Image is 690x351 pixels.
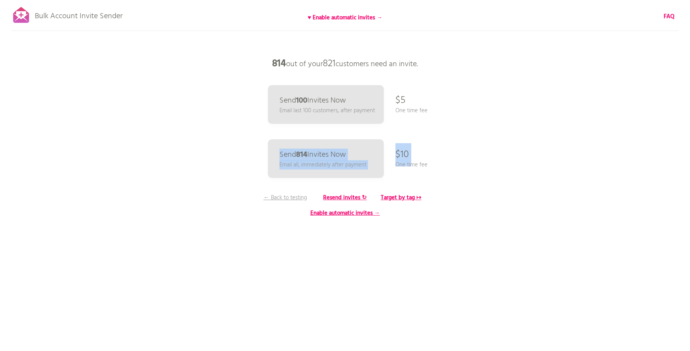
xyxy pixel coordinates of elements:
p: One time fee [395,106,428,115]
p: Email all, immediately after payment [279,161,366,169]
b: Enable automatic invites → [310,209,380,218]
b: 100 [296,94,307,107]
p: Email last 100 customers, after payment [279,106,375,115]
p: $10 [395,143,409,166]
b: ♥ Enable automatic invites → [308,13,382,22]
p: One time fee [395,161,428,169]
a: FAQ [664,12,675,21]
a: Send100Invites Now Email last 100 customers, after payment [268,85,384,124]
b: Resend invites ↻ [323,193,367,202]
b: 814 [272,56,286,72]
p: Send Invites Now [279,97,346,104]
p: out of your customers need an invite. [229,52,461,75]
a: Send814Invites Now Email all, immediately after payment [268,139,384,178]
p: ← Back to testing [256,193,314,202]
p: Send Invites Now [279,151,346,159]
b: Target by tag ↦ [381,193,421,202]
b: 814 [296,149,307,161]
p: Bulk Account Invite Sender [35,5,123,24]
p: $5 [395,89,405,112]
span: 821 [323,56,336,72]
